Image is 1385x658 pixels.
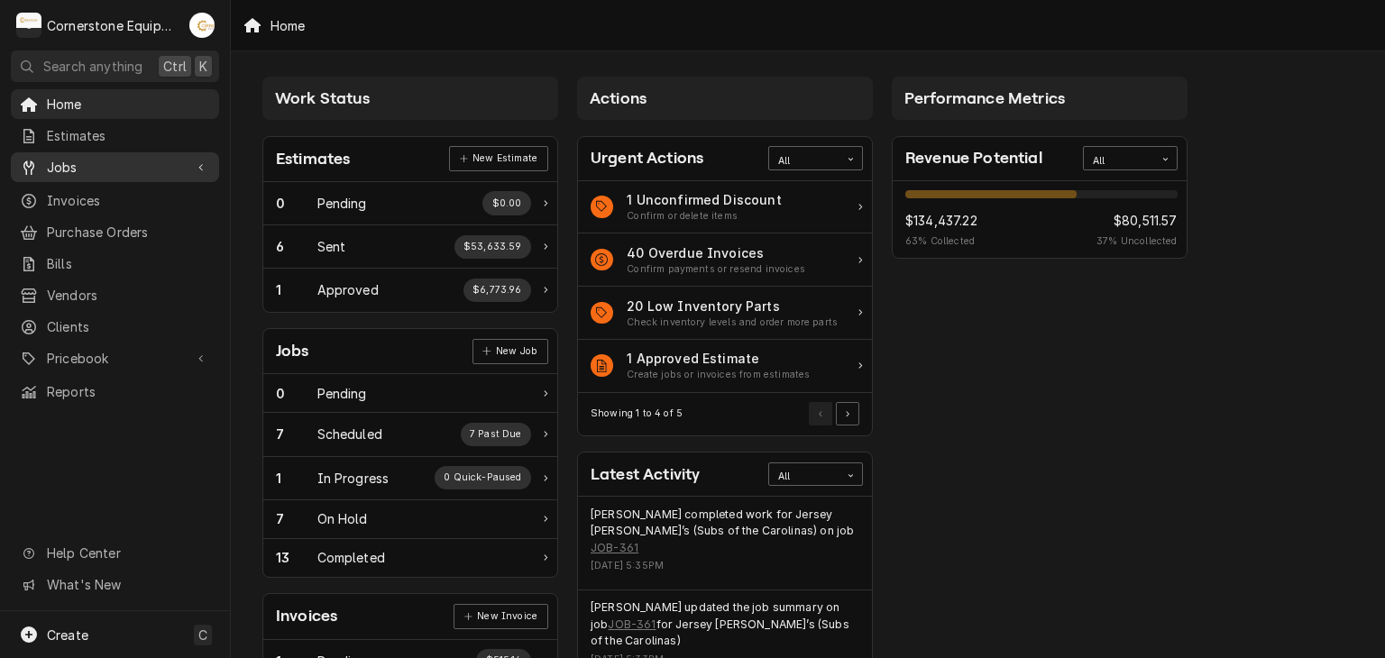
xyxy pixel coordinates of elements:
div: Card Column Header [892,77,1188,120]
div: Action Item Suggestion [627,315,838,330]
a: Clients [11,312,219,342]
a: Go to Jobs [11,152,219,182]
div: Action Item Title [627,243,805,262]
div: Work Status Count [276,469,317,488]
div: Work Status Count [276,384,317,403]
div: Work Status Count [276,425,317,443]
a: Home [11,89,219,119]
button: Go to Previous Page [809,402,832,425]
div: Card Title [591,146,703,170]
a: Work Status [263,225,557,269]
div: Work Status Title [317,280,379,299]
a: Vendors [11,280,219,310]
div: All [1093,154,1145,169]
div: Work Status Supplemental Data [463,279,531,302]
div: Work Status Supplemental Data [482,191,531,215]
div: Card Link Button [472,339,548,364]
div: Work Status Title [317,548,385,567]
div: Card: Jobs [262,328,558,578]
div: Work Status Count [276,194,317,213]
div: Card Header [263,137,557,182]
div: Card: Urgent Actions [577,136,873,436]
div: Card Header [578,452,872,497]
a: Go to Help Center [11,538,219,568]
span: Help Center [47,544,208,562]
div: Revenue Potential [893,181,1187,259]
div: Card Header [263,329,557,374]
div: Action Item Title [627,190,782,209]
span: Work Status [275,89,370,107]
div: Card Column Header [262,77,558,120]
a: Work Status [263,269,557,311]
div: Revenue Potential Collected [905,211,977,249]
div: Action Item [578,340,872,393]
div: Work Status Count [276,237,317,256]
a: Go to Pricebook [11,343,219,373]
a: Action Item [578,287,872,340]
span: Ctrl [163,57,187,76]
span: Home [47,95,210,114]
a: Action Item [578,233,872,287]
a: Purchase Orders [11,217,219,247]
div: Card Footer: Pagination [578,393,872,435]
div: Work Status [263,500,557,539]
a: Work Status [263,374,557,413]
span: 63 % Collected [905,234,977,249]
div: Event Timestamp [591,559,859,573]
div: Action Item Suggestion [627,368,810,382]
span: K [199,57,207,76]
div: Card Title [276,604,337,628]
div: Card Data Filter Control [768,146,863,169]
span: Performance Metrics [904,89,1065,107]
a: New Invoice [454,604,547,629]
a: JOB-361 [591,540,638,556]
div: Work Status Title [317,194,367,213]
span: Estimates [47,126,210,145]
div: Action Item Suggestion [627,262,805,277]
div: Event Details [591,507,859,580]
div: Pagination Controls [806,402,860,425]
div: Work Status Count [276,509,317,528]
div: Card Header [578,137,872,181]
div: Revenue Potential Collected [1096,211,1177,249]
span: Purchase Orders [47,223,210,242]
div: Card Data [893,181,1187,259]
a: Go to What's New [11,570,219,599]
span: Reports [47,382,210,401]
span: Jobs [47,158,183,177]
div: Action Item [578,181,872,234]
div: All [778,154,830,169]
div: Work Status Count [276,548,317,567]
div: Work Status Title [317,469,390,488]
a: Bills [11,249,219,279]
div: Card Data Filter Control [1083,146,1178,169]
span: Clients [47,317,210,336]
a: Work Status [263,182,557,225]
span: $134,437.22 [905,211,977,230]
div: Action Item Title [627,349,810,368]
div: Action Item Suggestion [627,209,782,224]
div: Work Status [263,413,557,456]
a: Work Status [263,457,557,500]
a: JOB-361 [608,617,656,633]
div: AB [189,13,215,38]
div: Card Title [276,339,309,363]
div: Card: Estimates [262,136,558,313]
div: Card Column Header [577,77,873,120]
div: Event String [591,507,859,556]
div: Card Title [905,146,1042,170]
div: Work Status Supplemental Data [454,235,532,259]
span: What's New [47,575,208,594]
div: Card Title [591,462,700,487]
span: Pricebook [47,349,183,368]
div: Work Status Count [276,280,317,299]
a: Work Status [263,539,557,577]
div: Card Data [263,374,557,577]
div: Work Status Title [317,425,382,443]
span: Vendors [47,286,210,305]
